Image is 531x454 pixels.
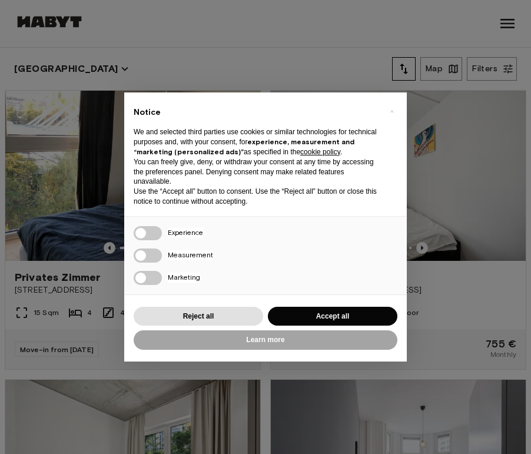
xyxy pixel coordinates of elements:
[134,107,379,118] h2: Notice
[168,228,203,238] span: Experience
[168,273,200,283] span: Marketing
[168,250,213,260] span: Measurement
[382,102,401,121] button: Close this notice
[390,104,394,118] span: ×
[134,307,263,326] button: Reject all
[134,330,397,350] button: Learn more
[134,127,379,157] p: We and selected third parties use cookies or similar technologies for technical purposes and, wit...
[134,187,379,207] p: Use the “Accept all” button to consent. Use the “Reject all” button or close this notice to conti...
[300,148,340,156] a: cookie policy
[134,157,379,187] p: You can freely give, deny, or withdraw your consent at any time by accessing the preferences pane...
[268,307,397,326] button: Accept all
[134,137,354,156] strong: experience, measurement and “marketing (personalized ads)”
